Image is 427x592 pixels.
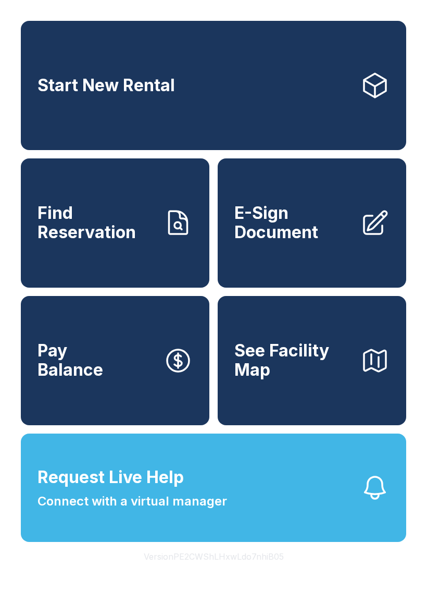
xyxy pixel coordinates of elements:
a: E-Sign Document [218,158,406,288]
span: See Facility Map [234,341,352,379]
span: E-Sign Document [234,204,352,242]
span: Find Reservation [37,204,155,242]
span: Connect with a virtual manager [37,492,227,511]
a: Start New Rental [21,21,406,150]
button: Request Live HelpConnect with a virtual manager [21,434,406,542]
span: Start New Rental [37,76,175,95]
button: See Facility Map [218,296,406,425]
span: Pay Balance [37,341,103,379]
a: PayBalance [21,296,209,425]
button: VersionPE2CWShLHxwLdo7nhiB05 [135,542,292,571]
span: Request Live Help [37,465,184,490]
a: Find Reservation [21,158,209,288]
